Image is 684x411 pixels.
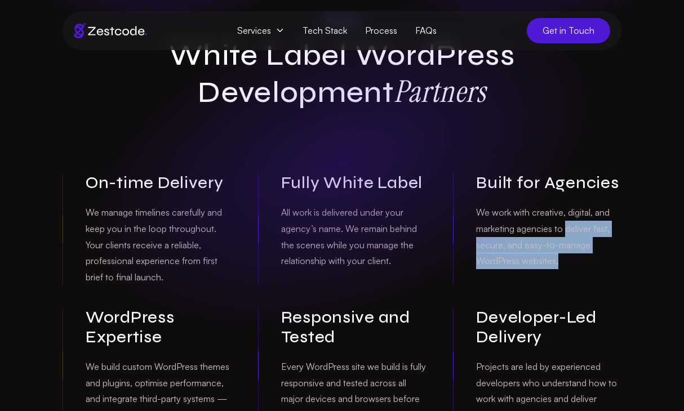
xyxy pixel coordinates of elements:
[86,308,231,347] h3: WordPress Expertise
[281,308,427,347] h3: Responsive and Tested
[476,204,621,269] p: We work with creative, digital, and marketing agencies to deliver fast, secure, and easy-to-manag...
[281,173,427,193] h3: Fully White Label
[228,20,294,41] span: Services
[527,18,610,43] a: Get in Touch
[74,23,147,38] img: Brand logo of zestcode digital
[294,20,356,41] a: Tech Stack
[281,204,427,269] p: All work is delivered under your agency’s name. We remain behind the scenes while you manage the ...
[476,308,621,347] h3: Developer-Led Delivery
[406,20,446,41] a: FAQs
[394,72,486,110] strong: Partners
[476,173,621,193] h3: Built for Agencies
[126,38,558,111] h1: White Label WordPress Development
[86,173,231,193] h3: On-time Delivery
[356,20,406,41] a: Process
[86,204,231,285] p: We manage timelines carefully and keep you in the loop throughout. Your clients receive a reliabl...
